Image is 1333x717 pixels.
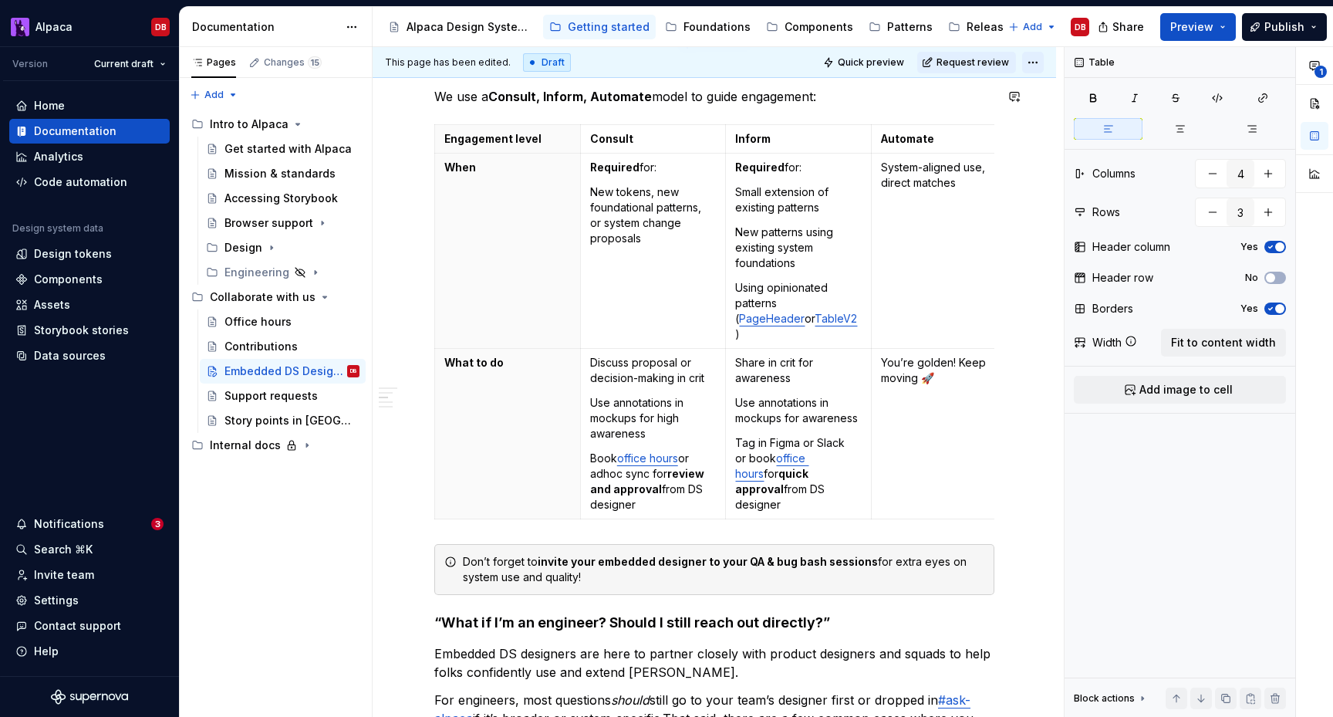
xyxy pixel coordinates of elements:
span: Request review [936,56,1009,69]
button: Add image to cell [1074,376,1286,404]
div: Design [200,235,366,260]
div: Story points in [GEOGRAPHIC_DATA] [224,413,352,428]
a: Alpaca Design System 🦙 [382,15,540,39]
h4: “What if I’m an engineer? Should I still reach out directly?” [434,614,994,632]
p: We use a model to guide engagement: [434,87,994,106]
strong: Consult [590,132,633,145]
a: office hours [617,452,678,465]
p: What to do [444,355,571,370]
p: for: [735,160,862,175]
a: Code automation [9,170,170,194]
div: Pages [191,56,236,69]
span: 3 [151,518,164,530]
div: Invite team [34,567,94,583]
div: Page tree [185,112,366,458]
a: Design tokens [9,242,170,266]
a: Accessing Storybook [200,186,366,211]
div: Storybook stories [34,323,129,338]
p: for: [590,160,717,175]
span: Fit to content width [1171,335,1276,350]
p: System-aligned use, direct matches [881,160,1007,191]
div: Documentation [34,123,116,139]
a: Documentation [9,119,170,144]
svg: Supernova Logo [51,689,128,705]
div: Version [12,58,48,70]
p: Discuss proposal or decision-making in crit [590,355,717,386]
a: Getting started [543,15,656,39]
div: Design system data [12,222,103,235]
a: TableV2 [815,312,857,325]
button: Help [9,639,170,664]
div: Borders [1092,301,1133,316]
button: Add [185,84,243,106]
strong: Consult, Inform, Automate [488,89,652,104]
div: Design tokens [34,246,112,262]
div: Block actions [1074,692,1135,705]
div: Data sources [34,348,106,364]
div: Intro to Alpaca [185,112,366,137]
div: Engineering [200,260,366,285]
strong: Required [735,161,785,174]
div: Width [1092,335,1122,350]
div: Code automation [34,174,127,190]
button: Add [1004,16,1061,38]
a: Components [760,15,859,39]
div: Header column [1092,239,1170,255]
a: Foundations [659,15,757,39]
label: Yes [1240,241,1258,253]
a: Releases [942,15,1023,39]
a: Invite team [9,563,170,587]
a: Assets [9,293,170,317]
div: Engineering [224,265,289,280]
div: Alpaca [35,19,73,35]
div: Notifications [34,516,104,532]
div: Contact support [34,618,121,634]
a: Storybook stories [9,318,170,343]
a: Patterns [862,15,939,39]
div: Page tree [382,12,1001,42]
div: Releases [967,19,1017,35]
div: Get started with Alpaca [224,141,352,157]
a: Analytics [9,144,170,169]
div: Getting started [568,19,650,35]
strong: Required [590,161,640,174]
div: Settings [34,593,79,608]
div: Analytics [34,149,83,164]
div: Collaborate with us [185,285,366,309]
div: Mission & standards [224,166,336,181]
div: Components [34,272,103,287]
p: Small extension of existing patterns [735,184,862,215]
strong: Inform [735,132,771,145]
div: DB [350,364,357,379]
button: Preview [1160,13,1236,41]
div: Documentation [192,19,338,35]
button: Search ⌘K [9,537,170,562]
div: Assets [34,297,70,313]
span: Publish [1264,19,1304,35]
span: Preview [1170,19,1213,35]
label: Yes [1240,303,1258,315]
div: Internal docs [185,433,366,458]
p: Share in crit for awareness [735,355,862,386]
a: Browser support [200,211,366,235]
div: Don’t forget to for extra eyes on system use and quality! [463,554,984,585]
div: Accessing Storybook [224,191,338,206]
strong: invite your embedded designer to your QA & bug bash sessions [538,555,878,568]
div: Alpaca Design System 🦙 [407,19,534,35]
a: Office hours [200,309,366,334]
p: New patterns using existing system foundations [735,225,862,271]
p: Embedded DS designers are here to partner closely with product designers and squads to help folks... [434,644,994,681]
p: Tag in Figma or Slack or book for from DS designer [735,435,862,512]
button: Notifications3 [9,512,170,536]
div: Design [224,240,262,255]
button: Fit to content width [1161,329,1286,357]
button: Share [1090,13,1154,41]
div: Block actions [1074,688,1149,709]
a: Support requests [200,384,366,408]
a: Get started with Alpaca [200,137,366,161]
button: Current draft [87,53,173,75]
button: Quick preview [818,52,911,73]
div: Home [34,98,65,113]
span: 1 [1314,66,1327,78]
